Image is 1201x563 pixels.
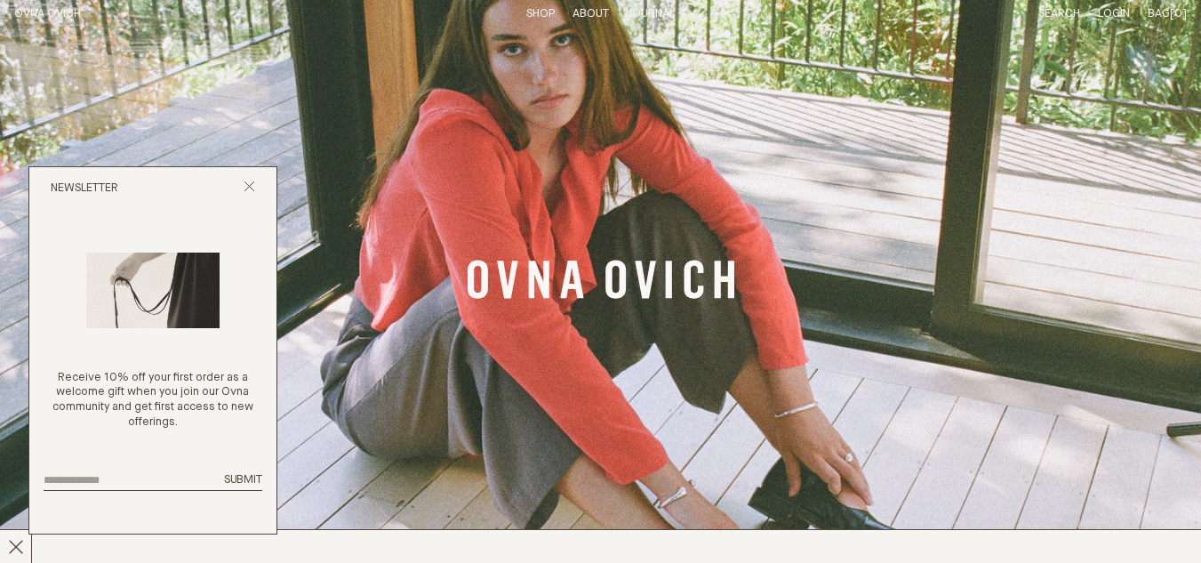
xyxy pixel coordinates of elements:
a: Login [1098,8,1130,20]
a: Search [1038,8,1080,20]
a: Home [14,8,81,20]
a: Banner Link [468,260,734,304]
a: Shop [526,8,555,20]
span: Submit [224,474,262,486]
a: Journal [627,8,675,20]
summary: About [572,7,609,22]
span: Bag [1148,8,1170,20]
p: Receive 10% off your first order as a welcome gift when you join our Ovna community and get first... [44,371,262,431]
button: Close popup [244,181,255,197]
button: Submit [224,473,262,488]
h2: Newsletter [51,181,118,197]
span: [0] [1170,8,1187,20]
